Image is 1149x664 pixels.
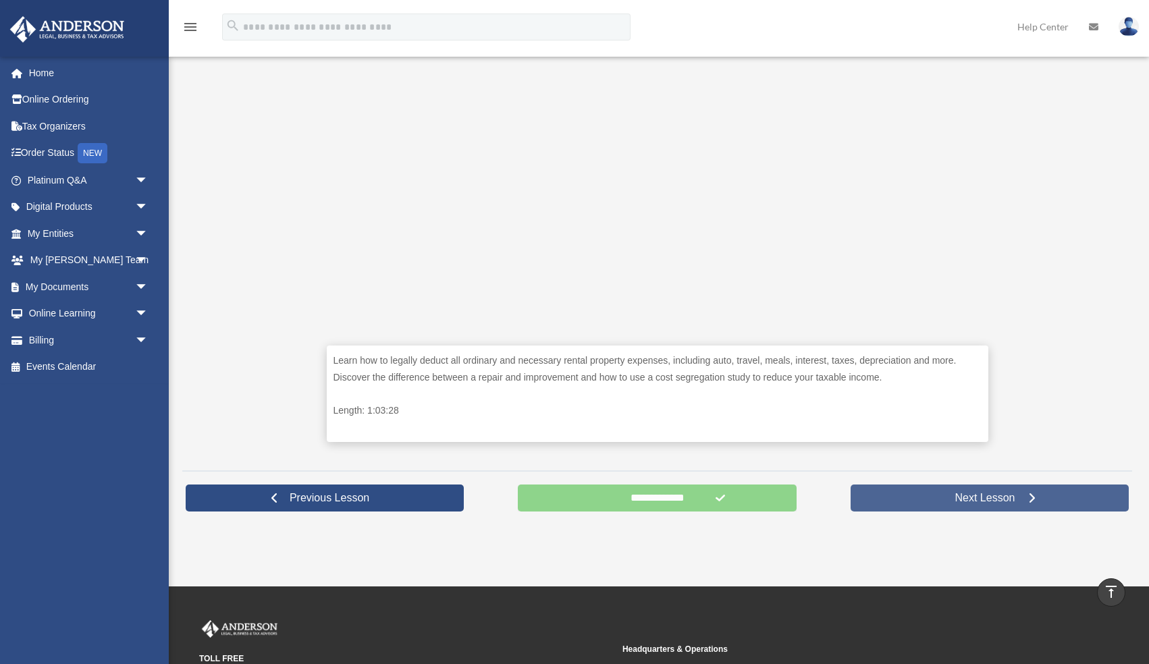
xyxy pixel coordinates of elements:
a: Tax Organizers [9,113,169,140]
span: arrow_drop_down [135,167,162,194]
i: vertical_align_top [1103,584,1119,600]
img: Anderson Advisors Platinum Portal [6,16,128,43]
a: My Entitiesarrow_drop_down [9,220,169,247]
small: Headquarters & Operations [622,642,1036,657]
span: arrow_drop_down [135,220,162,248]
span: arrow_drop_down [135,327,162,354]
img: User Pic [1119,17,1139,36]
a: Platinum Q&Aarrow_drop_down [9,167,169,194]
img: Anderson Advisors Platinum Portal [199,620,280,638]
a: Online Learningarrow_drop_down [9,300,169,327]
span: Next Lesson [944,491,1025,505]
a: Digital Productsarrow_drop_down [9,194,169,221]
span: arrow_drop_down [135,194,162,221]
a: My [PERSON_NAME] Teamarrow_drop_down [9,247,169,274]
a: Next Lesson [851,485,1129,511]
a: Home [9,59,169,86]
a: menu [182,24,198,35]
p: Learn how to legally deduct all ordinary and necessary rental property expenses, including auto, ... [333,352,982,385]
i: search [225,18,240,33]
a: Previous Lesson [186,485,464,511]
span: Previous Lesson [279,491,380,505]
a: vertical_align_top [1097,578,1125,607]
span: arrow_drop_down [135,300,162,328]
p: Length: 1:03:28 [333,402,982,419]
a: My Documentsarrow_drop_down [9,273,169,300]
span: arrow_drop_down [135,247,162,275]
div: NEW [78,143,107,163]
a: Online Ordering [9,86,169,113]
a: Billingarrow_drop_down [9,327,169,354]
a: Order StatusNEW [9,140,169,167]
a: Events Calendar [9,354,169,381]
i: menu [182,19,198,35]
span: arrow_drop_down [135,273,162,301]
